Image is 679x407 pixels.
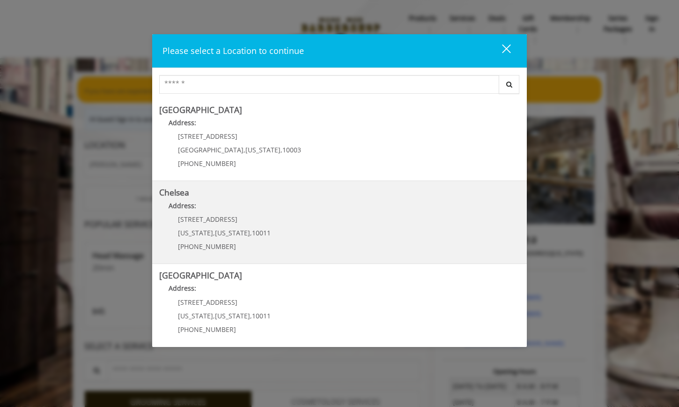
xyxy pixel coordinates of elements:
[252,228,271,237] span: 10011
[250,228,252,237] span: ,
[178,132,237,141] span: [STREET_ADDRESS]
[178,325,236,334] span: [PHONE_NUMBER]
[159,75,499,94] input: Search Center
[178,228,213,237] span: [US_STATE]
[280,145,282,154] span: ,
[213,228,215,237] span: ,
[178,215,237,224] span: [STREET_ADDRESS]
[215,311,250,320] span: [US_STATE]
[169,201,196,210] b: Address:
[252,311,271,320] span: 10011
[169,118,196,127] b: Address:
[178,298,237,307] span: [STREET_ADDRESS]
[159,270,242,281] b: [GEOGRAPHIC_DATA]
[215,228,250,237] span: [US_STATE]
[504,81,515,88] i: Search button
[159,75,520,98] div: Center Select
[159,187,189,198] b: Chelsea
[169,284,196,293] b: Address:
[159,104,242,115] b: [GEOGRAPHIC_DATA]
[178,145,244,154] span: [GEOGRAPHIC_DATA]
[282,145,301,154] span: 10003
[250,311,252,320] span: ,
[213,311,215,320] span: ,
[485,41,517,60] button: close dialog
[178,311,213,320] span: [US_STATE]
[162,45,304,56] span: Please select a Location to continue
[178,159,236,168] span: [PHONE_NUMBER]
[245,145,280,154] span: [US_STATE]
[178,242,236,251] span: [PHONE_NUMBER]
[244,145,245,154] span: ,
[491,44,510,58] div: close dialog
